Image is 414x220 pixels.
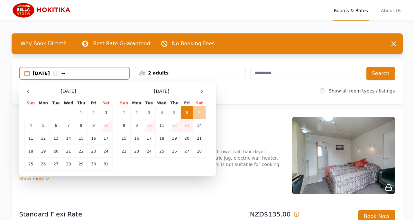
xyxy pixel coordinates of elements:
[135,70,245,76] div: 2 adults
[130,106,143,119] td: 2
[15,37,71,50] span: Why Book Direct?
[155,145,168,158] td: 25
[87,158,100,171] td: 30
[193,106,206,119] td: 7
[210,210,300,219] p: NZD$135.00
[75,158,87,171] td: 29
[329,88,395,93] label: Show all room types / listings
[181,119,193,132] td: 13
[366,67,395,80] button: Search
[154,88,169,94] span: [DATE]
[172,40,215,48] p: No Booking Fees
[62,145,75,158] td: 21
[50,132,62,145] td: 13
[193,100,206,106] th: Sat
[12,3,74,18] img: Bella Vista Hokitika
[118,132,130,145] td: 15
[24,119,37,132] td: 4
[37,119,50,132] td: 5
[155,132,168,145] td: 18
[75,132,87,145] td: 15
[87,132,100,145] td: 16
[168,132,181,145] td: 19
[181,145,193,158] td: 27
[193,119,206,132] td: 14
[37,158,50,171] td: 26
[50,145,62,158] td: 20
[100,100,112,106] th: Sat
[118,119,130,132] td: 8
[62,132,75,145] td: 14
[100,145,112,158] td: 24
[93,40,150,48] p: Best Rate Guaranteed
[24,158,37,171] td: 25
[168,100,181,106] th: Thu
[24,145,37,158] td: 18
[61,88,76,94] span: [DATE]
[168,145,181,158] td: 26
[118,106,130,119] td: 1
[168,106,181,119] td: 5
[37,132,50,145] td: 12
[50,158,62,171] td: 27
[87,119,100,132] td: 9
[143,132,155,145] td: 17
[37,100,50,106] th: Mon
[75,119,87,132] td: 8
[155,119,168,132] td: 11
[50,100,62,106] th: Tue
[100,158,112,171] td: 31
[193,145,206,158] td: 28
[33,70,129,76] div: [DATE] --
[155,100,168,106] th: Wed
[62,158,75,171] td: 28
[100,106,112,119] td: 3
[130,100,143,106] th: Mon
[155,106,168,119] td: 4
[87,100,100,106] th: Fri
[130,132,143,145] td: 16
[87,145,100,158] td: 23
[143,100,155,106] th: Tue
[143,106,155,119] td: 3
[181,132,193,145] td: 20
[143,119,155,132] td: 10
[143,145,155,158] td: 24
[193,132,206,145] td: 21
[62,119,75,132] td: 7
[100,119,112,132] td: 10
[130,145,143,158] td: 23
[87,106,100,119] td: 2
[19,210,205,219] p: Standard Flexi Rate
[130,119,143,132] td: 9
[75,100,87,106] th: Thu
[118,100,130,106] th: Sun
[62,100,75,106] th: Wed
[19,175,284,182] div: Show more >
[100,132,112,145] td: 17
[50,119,62,132] td: 6
[24,132,37,145] td: 11
[118,145,130,158] td: 22
[75,145,87,158] td: 22
[181,100,193,106] th: Fri
[37,145,50,158] td: 19
[181,106,193,119] td: 6
[24,100,37,106] th: Sun
[168,119,181,132] td: 12
[75,106,87,119] td: 1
